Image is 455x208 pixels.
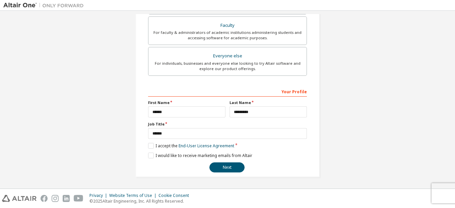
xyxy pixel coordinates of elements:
[148,121,307,127] label: Job Title
[148,153,252,158] label: I would like to receive marketing emails from Altair
[148,100,225,105] label: First Name
[2,195,37,202] img: altair_logo.svg
[74,195,83,202] img: youtube.svg
[148,86,307,97] div: Your Profile
[179,143,234,149] a: End-User License Agreement
[152,61,303,71] div: For individuals, businesses and everyone else looking to try Altair software and explore our prod...
[41,195,48,202] img: facebook.svg
[3,2,87,9] img: Altair One
[109,193,158,198] div: Website Terms of Use
[152,51,303,61] div: Everyone else
[152,30,303,41] div: For faculty & administrators of academic institutions administering students and accessing softwa...
[52,195,59,202] img: instagram.svg
[148,143,234,149] label: I accept the
[230,100,307,105] label: Last Name
[89,193,109,198] div: Privacy
[89,198,193,204] p: © 2025 Altair Engineering, Inc. All Rights Reserved.
[209,162,245,172] button: Next
[152,21,303,30] div: Faculty
[63,195,70,202] img: linkedin.svg
[158,193,193,198] div: Cookie Consent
